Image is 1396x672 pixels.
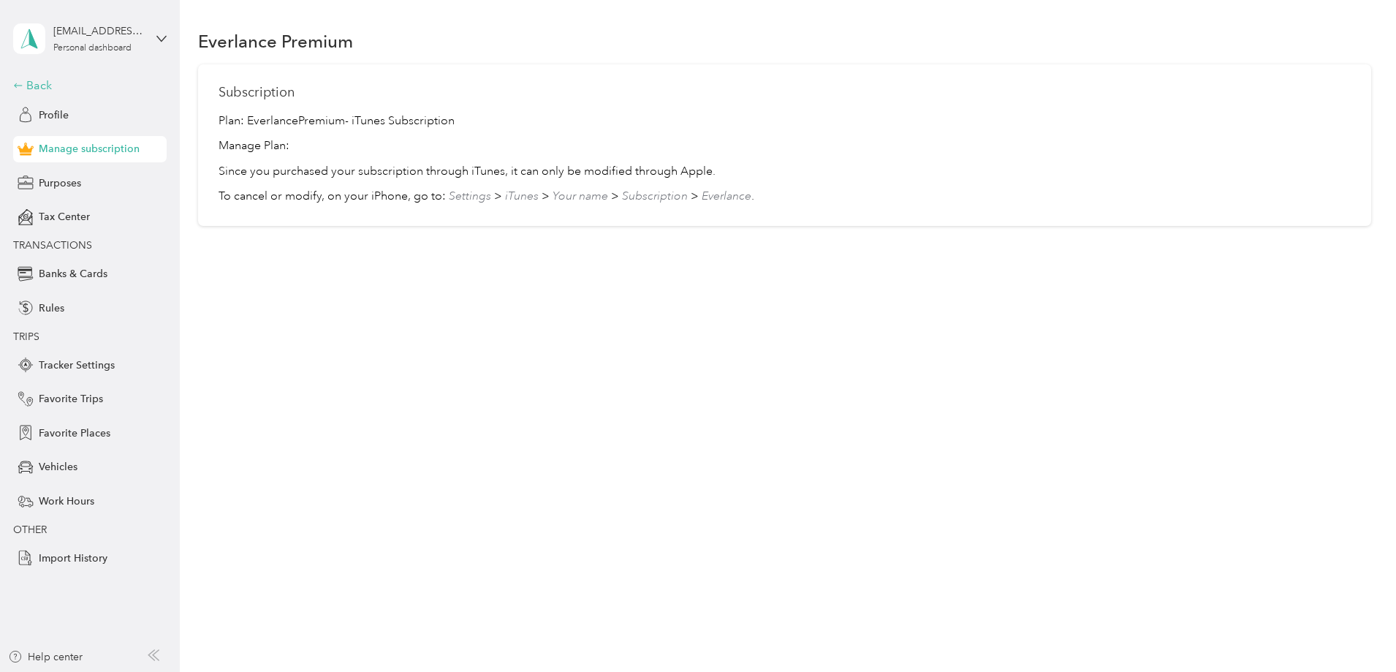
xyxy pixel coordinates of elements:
span: Import History [39,551,107,566]
span: Everlance [702,189,751,203]
span: Favorite Places [39,426,110,441]
p: Since you purchased your subscription through iTunes, it can only be modified through Apple. [219,163,1351,181]
button: Help center [8,649,83,665]
span: Subscription [622,189,688,203]
span: Banks & Cards [39,266,107,282]
span: Tax Center [39,209,90,224]
span: Favorite Trips [39,391,103,407]
p: Manage Plan: [219,137,1351,155]
div: [EMAIL_ADDRESS][DOMAIN_NAME] [53,23,145,39]
div: Personal dashboard [53,44,132,53]
p: To cancel or modify, on your iPhone, go to: > > > > . [219,188,1351,205]
span: Work Hours [39,494,94,509]
span: Purposes [39,175,81,191]
span: Profile [39,107,69,123]
span: Manage subscription [39,141,140,156]
span: Tracker Settings [39,358,115,373]
span: TRIPS [13,331,39,343]
p: Plan: Everlance Premium - iTunes Subscription [219,113,1351,130]
h1: Subscription [219,85,1351,100]
h1: Everlance Premium [198,34,353,49]
span: Your name [553,189,608,203]
div: Back [13,77,159,94]
span: TRANSACTIONS [13,239,92,252]
span: Vehicles [39,459,77,475]
span: OTHER [13,524,47,536]
span: Rules [39,301,64,316]
span: iTunes [505,189,539,203]
span: Settings [449,189,491,203]
iframe: Everlance-gr Chat Button Frame [1314,590,1396,672]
